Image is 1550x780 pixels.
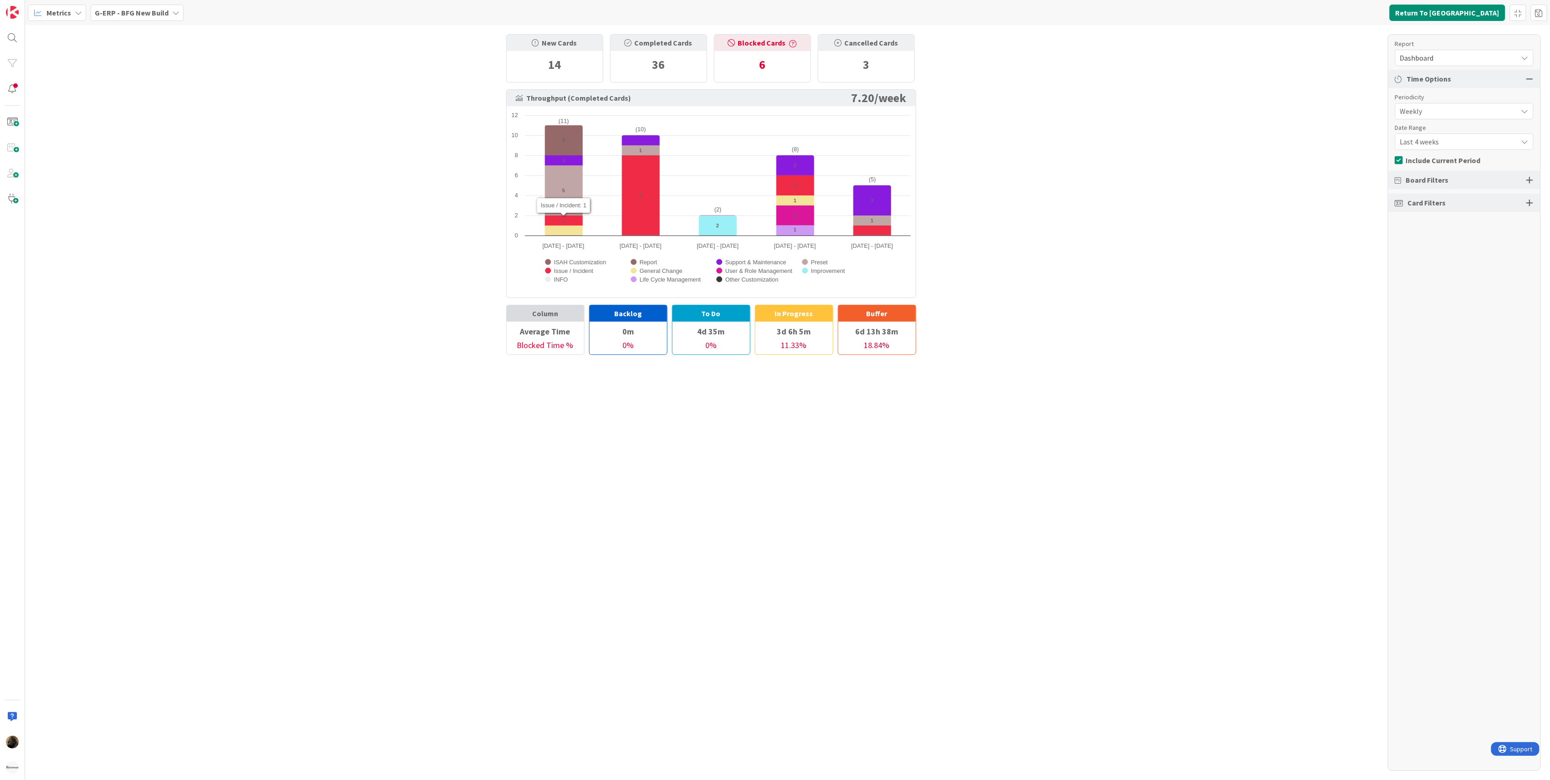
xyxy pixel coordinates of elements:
text: Report [639,259,657,266]
text: Improvement [811,267,845,274]
div: 6d 13h 38m [838,323,916,339]
text: 5 [562,188,565,193]
text: 3 [871,198,873,203]
text: Support & Maintenance [725,259,786,266]
div: 4d 35m [672,323,750,339]
text: 2 [514,212,518,219]
div: Blocked Time % [507,339,584,354]
span: Last 4 weeks [1400,135,1513,148]
text: 1 [562,158,565,163]
text: 2 [794,183,796,188]
img: Visit kanbanzone.com [6,6,19,19]
div: Buffer [838,305,916,322]
div: New Cards [507,35,603,51]
img: ND [6,736,19,749]
text: [DATE] - [DATE] [851,242,893,249]
text: (2) [714,206,722,213]
div: Cancelled Cards [818,35,914,51]
text: User & Role Management [725,267,792,274]
div: 3 [818,51,914,78]
div: Backlog [590,305,667,322]
div: In Progress [755,305,833,322]
text: [DATE] - [DATE] [620,242,662,249]
text: 1 [794,198,796,203]
text: General Change [639,267,682,274]
text: (8) [792,146,799,153]
div: 0m [590,323,667,339]
span: Metrics [46,7,71,18]
span: Weekly [1400,105,1513,118]
text: (5) [869,176,876,183]
text: 1 [639,148,642,153]
span: Support [19,1,41,12]
b: G-ERP - BFG New Build [95,8,169,17]
text: 2 [794,163,796,168]
div: Average Time [507,323,584,339]
div: 0 % [672,339,750,354]
text: Life Cycle Management [639,276,701,283]
text: 2 [716,223,719,228]
text: INFO [554,276,568,283]
div: Completed Cards [611,35,707,51]
div: 6 [714,51,811,78]
text: Preset [811,259,827,266]
text: (11) [559,118,569,124]
div: Date Range [1395,123,1524,133]
text: 3 [562,138,565,143]
div: Column [507,305,584,322]
text: Other Customization [725,276,778,283]
text: ISAH Customization [554,259,606,266]
text: Issue / Incident [554,267,594,274]
span: Time Options [1407,73,1452,84]
text: 1 [794,227,796,232]
text: [DATE] - [DATE] [542,242,584,249]
span: Throughput (Completed Cards) [516,94,631,102]
div: 36 [611,51,707,78]
text: [DATE] - [DATE] [697,242,739,249]
text: 0 [514,232,518,239]
text: [DATE] - [DATE] [774,242,816,249]
text: 8 [514,152,518,159]
text: 1 [871,218,873,223]
span: Dashboard [1400,51,1513,64]
div: 0 % [590,339,667,354]
span: 7.20 / week [852,94,907,102]
div: 11.33 % [755,339,833,354]
div: 3d 6h 5m [755,323,833,339]
text: 10 [511,132,518,139]
text: 8 [639,193,642,198]
text: 12 [511,112,518,118]
text: 2 [794,213,796,218]
button: Include Current Period [1395,154,1481,167]
text: 6 [514,172,518,179]
div: Periodicity [1395,92,1524,102]
img: avatar [6,761,19,774]
text: 1 [562,218,565,223]
span: Board Filters [1406,174,1449,185]
button: Return To [GEOGRAPHIC_DATA] [1390,5,1505,21]
div: Report [1395,39,1524,49]
text: (10) [636,126,646,133]
text: 4 [514,192,518,199]
span: Card Filters [1408,197,1446,208]
div: To Do [672,305,750,322]
div: 14 [507,51,603,78]
div: Blocked Cards [714,35,811,51]
span: Include Current Period [1406,154,1481,167]
div: 18.84 % [838,339,916,354]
